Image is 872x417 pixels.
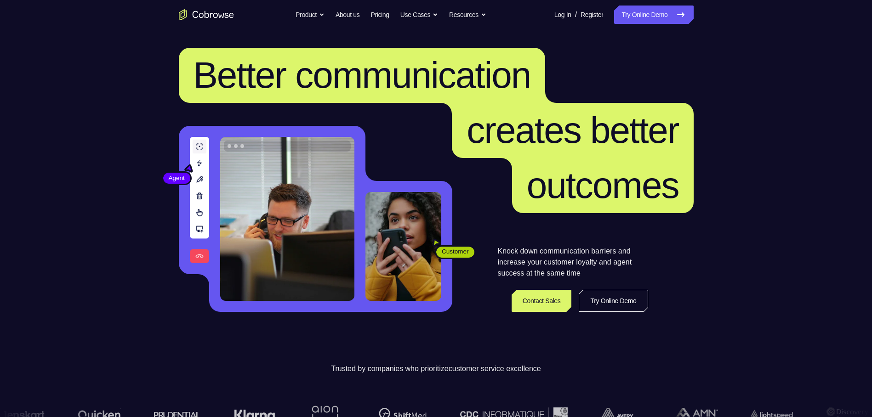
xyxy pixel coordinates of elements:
[581,6,603,24] a: Register
[194,55,531,96] span: Better communication
[467,110,678,151] span: creates better
[336,6,359,24] a: About us
[449,6,486,24] button: Resources
[498,246,648,279] p: Knock down communication barriers and increase your customer loyalty and agent success at the sam...
[614,6,693,24] a: Try Online Demo
[554,6,571,24] a: Log In
[400,6,438,24] button: Use Cases
[575,9,577,20] span: /
[449,365,541,372] span: customer service excellence
[579,290,648,312] a: Try Online Demo
[179,9,234,20] a: Go to the home page
[220,137,354,301] img: A customer support agent talking on the phone
[370,6,389,24] a: Pricing
[527,165,679,206] span: outcomes
[296,6,325,24] button: Product
[365,192,441,301] img: A customer holding their phone
[512,290,572,312] a: Contact Sales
